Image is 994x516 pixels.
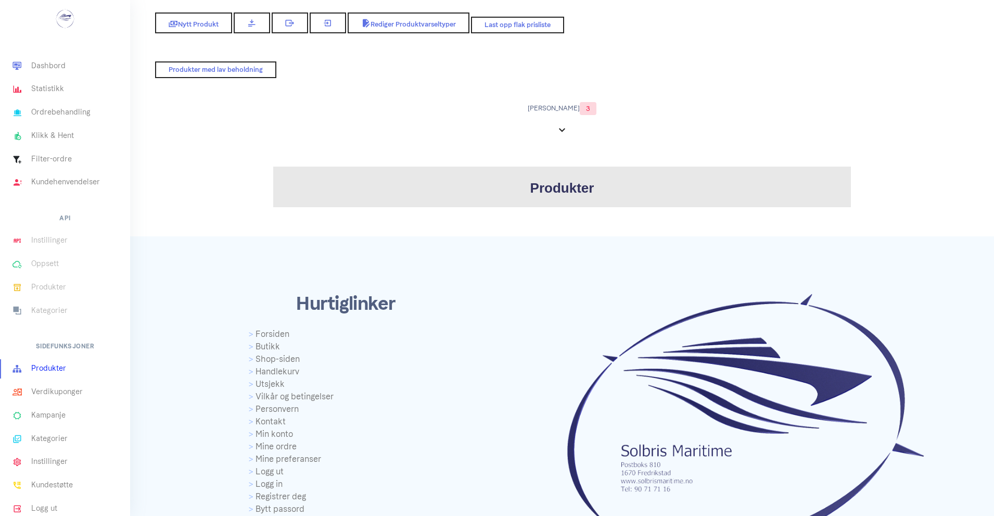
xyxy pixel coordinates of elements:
[249,490,444,503] a: Registrer deg
[249,453,444,465] a: Mine preferanser
[249,403,444,416] a: Personvern
[249,465,444,478] a: Logg ut
[249,366,444,378] a: Handlekurv
[485,21,551,29] span: Last opp flak prisliste
[249,341,444,353] a: Butikk
[580,102,596,115] span: 3
[273,167,851,208] div: Klikk for å åpne
[249,478,444,490] a: Logg in
[169,66,263,73] span: Produkter med lav beholdning
[155,61,276,79] a: Produkter med lav beholdning
[249,391,444,403] a: Vilkår og betingelser
[276,178,848,198] h1: Produkter
[55,8,75,29] img: ...
[249,378,444,391] a: Utsjekk
[249,416,444,428] a: Kontakt
[348,12,469,33] a: Rediger Produktvarseltyper
[59,211,70,225] h6: API
[249,441,444,453] a: Mine ordre
[471,17,564,34] a: Last opp flak prisliste
[249,428,444,441] a: Min konto
[169,20,219,28] span: Nytt Produkt
[249,328,444,341] a: Forsiden
[361,20,456,28] span: Rediger Produktvarseltyper
[36,339,95,353] h6: Sidefunksjoner
[249,353,444,366] a: Shop-siden
[155,12,232,33] a: Nytt Produkt
[130,290,562,318] span: Hurtiglinker
[273,102,851,115] span: [PERSON_NAME]
[249,503,444,515] a: Bytt passord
